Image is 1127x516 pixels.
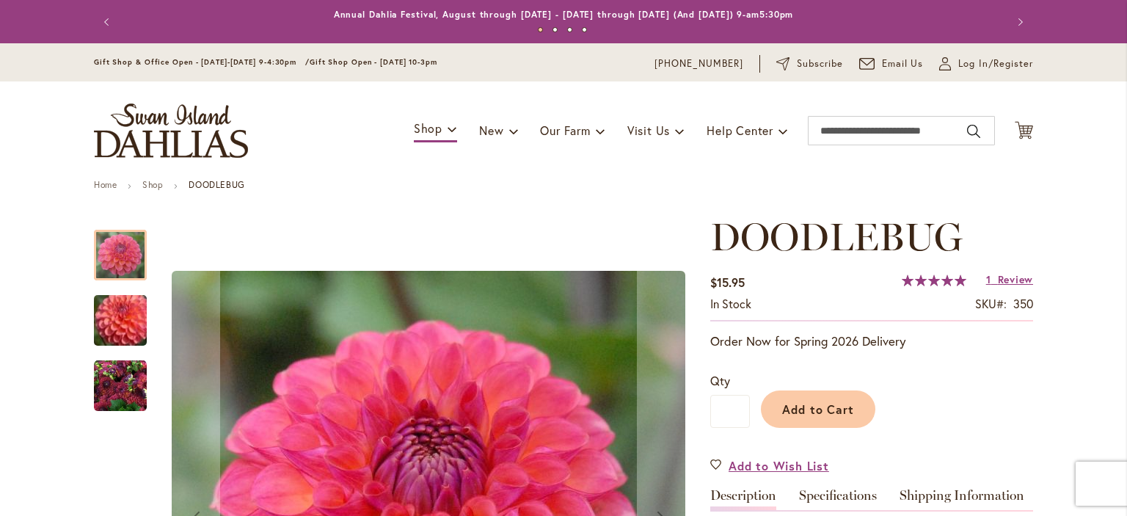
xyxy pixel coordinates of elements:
[654,57,743,71] a: [PHONE_NUMBER]
[552,27,558,32] button: 2 of 4
[975,296,1007,311] strong: SKU
[710,296,751,313] div: Availability
[94,103,248,158] a: store logo
[567,27,572,32] button: 3 of 4
[710,373,730,388] span: Qty
[94,280,161,346] div: DOODLEBUG
[94,360,147,413] img: DOODLEBUG
[189,179,244,190] strong: DOODLEBUG
[142,179,163,190] a: Shop
[902,275,966,286] div: 100%
[797,57,843,71] span: Subscribe
[710,275,745,290] span: $15.95
[710,489,776,510] a: Description
[94,215,161,280] div: DOODLEBUG
[94,7,123,37] button: Previous
[310,57,437,67] span: Gift Shop Open - [DATE] 10-3pm
[94,179,117,190] a: Home
[1004,7,1033,37] button: Next
[761,390,875,428] button: Add to Cart
[859,57,924,71] a: Email Us
[334,9,794,20] a: Annual Dahlia Festival, August through [DATE] - [DATE] through [DATE] (And [DATE]) 9-am5:30pm
[479,123,503,138] span: New
[729,457,829,474] span: Add to Wish List
[986,272,991,286] span: 1
[538,27,543,32] button: 1 of 4
[710,214,963,260] span: DOODLEBUG
[882,57,924,71] span: Email Us
[939,57,1033,71] a: Log In/Register
[94,57,310,67] span: Gift Shop & Office Open - [DATE]-[DATE] 9-4:30pm /
[998,272,1033,286] span: Review
[1013,296,1033,313] div: 350
[414,120,442,136] span: Shop
[900,489,1024,510] a: Shipping Information
[776,57,843,71] a: Subscribe
[799,489,877,510] a: Specifications
[710,457,829,474] a: Add to Wish List
[958,57,1033,71] span: Log In/Register
[782,401,855,417] span: Add to Cart
[627,123,670,138] span: Visit Us
[986,272,1033,286] a: 1 Review
[710,296,751,311] span: In stock
[94,346,147,411] div: DOODLEBUG
[710,333,1033,350] p: Order Now for Spring 2026 Delivery
[540,123,590,138] span: Our Farm
[707,123,773,138] span: Help Center
[582,27,587,32] button: 4 of 4
[68,275,173,366] img: DOODLEBUG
